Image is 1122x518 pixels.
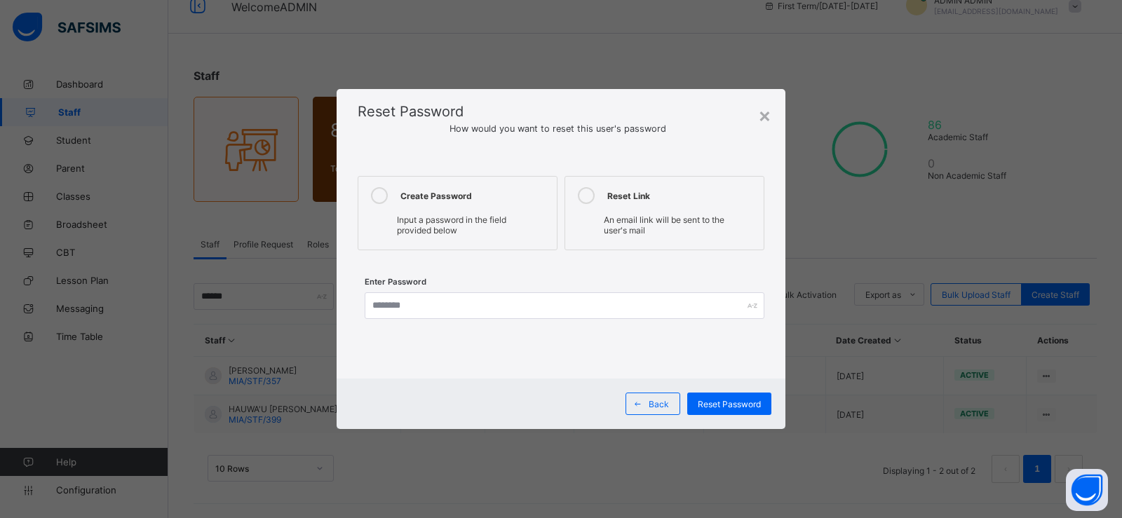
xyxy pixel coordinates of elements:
[607,187,757,204] div: Reset Link
[365,277,426,287] label: Enter Password
[358,123,764,134] span: How would you want to reset this user's password
[397,214,506,236] span: Input a password in the field provided below
[758,103,771,127] div: ×
[698,399,761,409] span: Reset Password
[358,103,464,120] span: Reset Password
[1066,469,1108,511] button: Open asap
[649,399,669,409] span: Back
[400,187,550,204] div: Create Password
[604,214,724,236] span: An email link will be sent to the user's mail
